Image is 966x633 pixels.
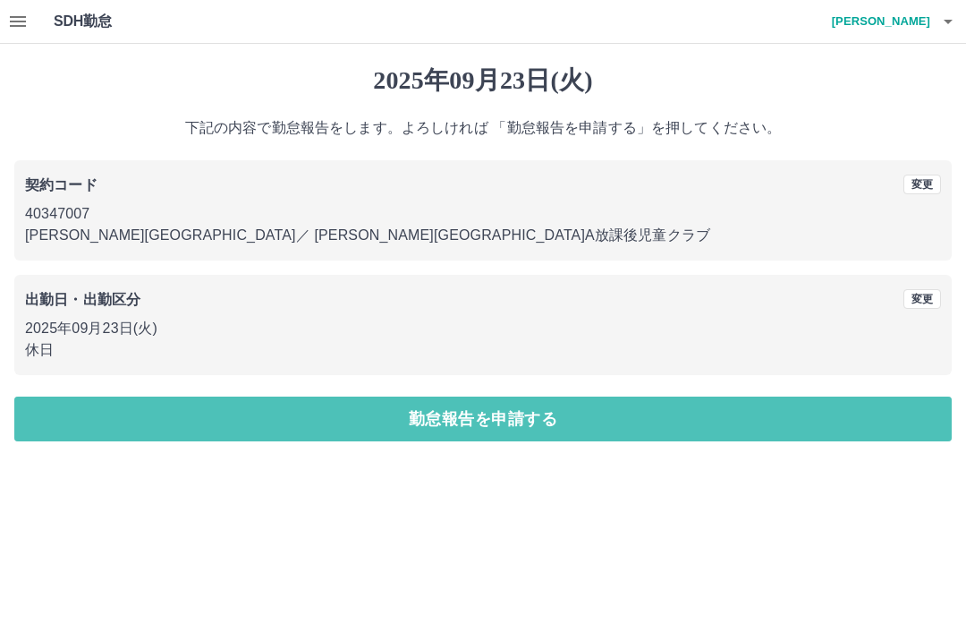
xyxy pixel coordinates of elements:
b: 契約コード [25,177,97,192]
button: 変更 [903,289,941,309]
p: 40347007 [25,203,941,225]
b: 出勤日・出勤区分 [25,292,140,307]
p: 下記の内容で勤怠報告をします。よろしければ 「勤怠報告を申請する」を押してください。 [14,117,952,139]
button: 勤怠報告を申請する [14,397,952,441]
p: [PERSON_NAME][GEOGRAPHIC_DATA] ／ [PERSON_NAME][GEOGRAPHIC_DATA]A放課後児童クラブ [25,225,941,246]
button: 変更 [903,175,941,194]
p: 休日 [25,339,941,361]
h1: 2025年09月23日(火) [14,65,952,96]
p: 2025年09月23日(火) [25,318,941,339]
